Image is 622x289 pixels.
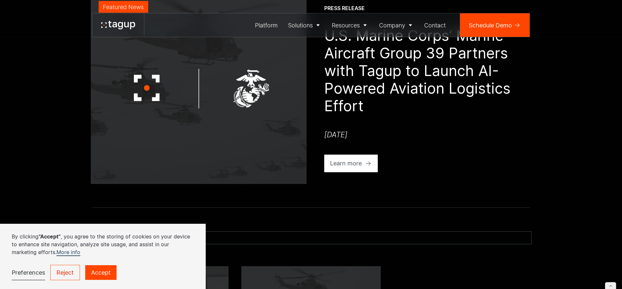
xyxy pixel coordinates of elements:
[255,21,278,30] div: Platform
[324,155,378,172] a: Learn more
[332,21,360,30] div: Resources
[324,27,532,115] h1: U.S. Marine Corps’ Marine Aircraft Group 39 Partners with Tagup to Launch AI-Powered Aviation Log...
[330,159,362,168] div: Learn more
[12,265,45,280] a: Preferences
[424,21,446,30] div: Contact
[327,13,374,37] a: Resources
[288,21,313,30] div: Solutions
[460,13,530,37] a: Schedule Demo
[374,13,419,37] a: Company
[250,13,283,37] a: Platform
[469,21,512,30] div: Schedule Demo
[283,13,327,37] a: Solutions
[324,129,347,140] div: [DATE]
[12,233,194,256] p: By clicking , you agree to the storing of cookies on your device to enhance site navigation, anal...
[379,21,405,30] div: Company
[419,13,451,37] a: Contact
[56,249,80,256] a: More info
[39,233,61,240] strong: “Accept”
[85,265,117,280] a: Accept
[50,265,80,280] a: Reject
[91,231,532,244] form: Resources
